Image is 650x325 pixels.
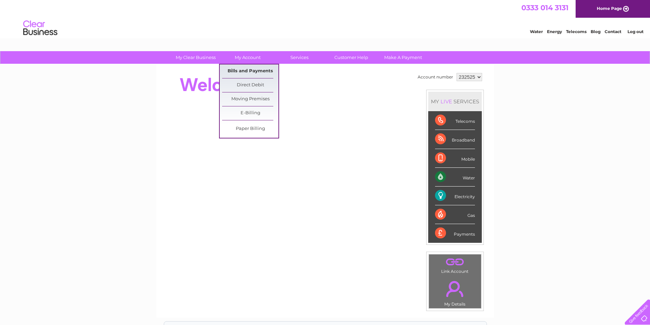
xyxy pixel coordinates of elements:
[605,29,621,34] a: Contact
[168,51,224,64] a: My Clear Business
[428,92,482,111] div: MY SERVICES
[439,98,453,105] div: LIVE
[566,29,587,34] a: Telecoms
[271,51,328,64] a: Services
[435,149,475,168] div: Mobile
[431,256,479,268] a: .
[222,106,278,120] a: E-Billing
[521,3,568,12] a: 0333 014 3131
[435,205,475,224] div: Gas
[435,130,475,149] div: Broadband
[222,92,278,106] a: Moving Premises
[627,29,644,34] a: Log out
[429,254,481,276] td: Link Account
[429,275,481,309] td: My Details
[431,277,479,301] a: .
[222,78,278,92] a: Direct Debit
[222,122,278,136] a: Paper Billing
[530,29,543,34] a: Water
[219,51,276,64] a: My Account
[547,29,562,34] a: Energy
[435,168,475,187] div: Water
[435,224,475,242] div: Payments
[591,29,601,34] a: Blog
[323,51,379,64] a: Customer Help
[416,71,455,83] td: Account number
[23,18,58,39] img: logo.png
[164,4,487,33] div: Clear Business is a trading name of Verastar Limited (registered in [GEOGRAPHIC_DATA] No. 3667643...
[435,187,475,205] div: Electricity
[222,64,278,78] a: Bills and Payments
[435,111,475,130] div: Telecoms
[375,51,431,64] a: Make A Payment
